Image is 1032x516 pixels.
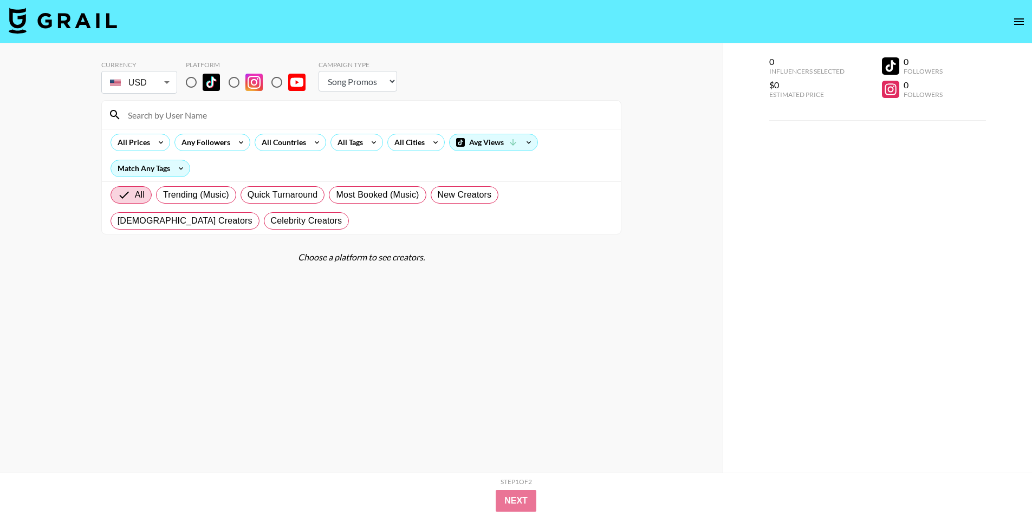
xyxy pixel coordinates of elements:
[203,74,220,91] img: TikTok
[501,478,532,486] div: Step 1 of 2
[118,214,252,227] span: [DEMOGRAPHIC_DATA] Creators
[135,188,145,201] span: All
[186,61,314,69] div: Platform
[904,56,943,67] div: 0
[336,188,419,201] span: Most Booked (Music)
[769,67,845,75] div: Influencers Selected
[111,134,152,151] div: All Prices
[175,134,232,151] div: Any Followers
[271,214,342,227] span: Celebrity Creators
[245,74,263,91] img: Instagram
[978,462,1019,503] iframe: Drift Widget Chat Controller
[769,56,845,67] div: 0
[255,134,308,151] div: All Countries
[331,134,365,151] div: All Tags
[101,252,621,263] div: Choose a platform to see creators.
[904,67,943,75] div: Followers
[248,188,318,201] span: Quick Turnaround
[769,90,845,99] div: Estimated Price
[111,160,190,177] div: Match Any Tags
[904,80,943,90] div: 0
[9,8,117,34] img: Grail Talent
[101,61,177,69] div: Currency
[496,490,536,512] button: Next
[769,80,845,90] div: $0
[163,188,229,201] span: Trending (Music)
[904,90,943,99] div: Followers
[103,73,175,92] div: USD
[121,106,614,123] input: Search by User Name
[388,134,427,151] div: All Cities
[288,74,306,91] img: YouTube
[438,188,492,201] span: New Creators
[1008,11,1030,32] button: open drawer
[319,61,397,69] div: Campaign Type
[450,134,537,151] div: Avg Views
